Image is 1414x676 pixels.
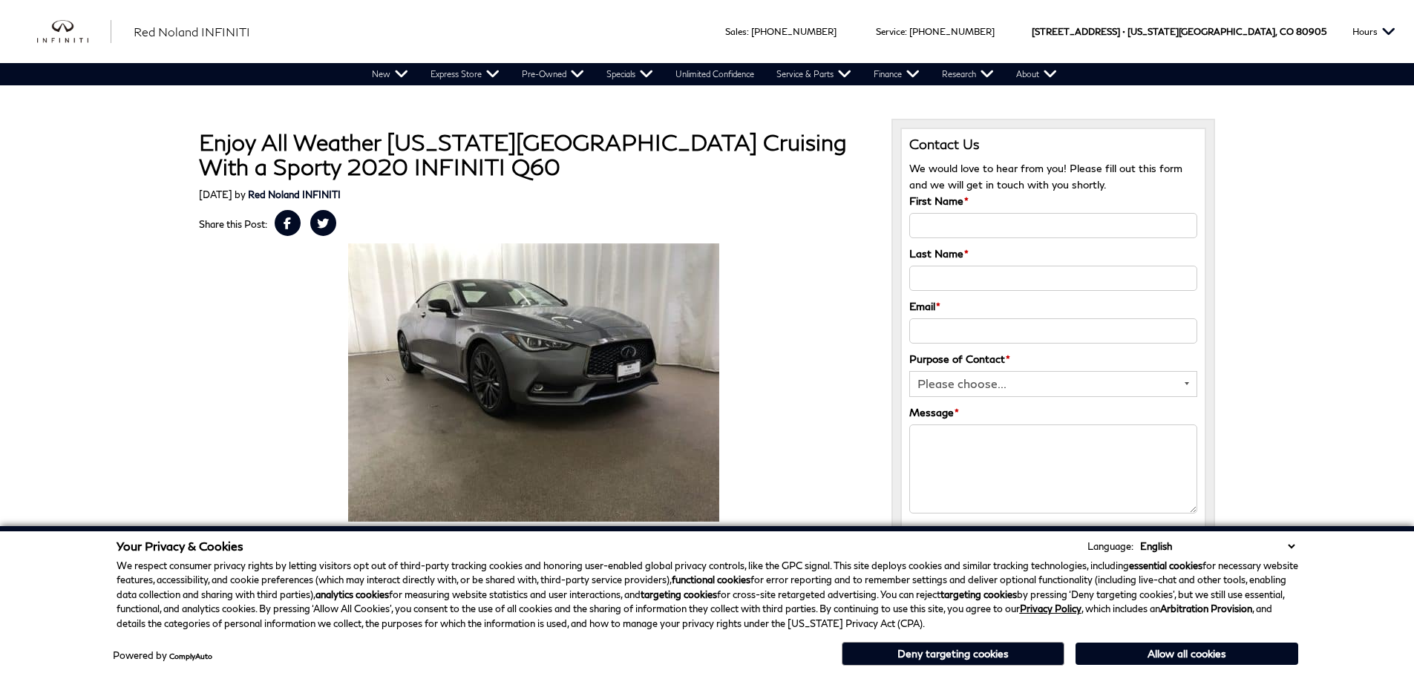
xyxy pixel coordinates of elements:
div: Powered by [113,651,212,660]
a: Finance [863,63,931,85]
strong: functional cookies [672,574,750,585]
a: Red Noland INFINITI [134,23,250,41]
label: Message [909,404,959,421]
button: Allow all cookies [1076,643,1298,665]
a: Service & Parts [765,63,863,85]
a: Express Store [419,63,511,85]
a: New [361,63,419,85]
span: Service [876,26,905,37]
strong: essential cookies [1129,559,1202,571]
a: ComplyAuto [169,652,212,660]
span: Red Noland INFINITI [134,24,250,39]
a: [STREET_ADDRESS] • [US_STATE][GEOGRAPHIC_DATA], CO 80905 [1032,26,1326,37]
span: We would love to hear from you! Please fill out this form and we will get in touch with you shortly. [909,162,1182,191]
a: Research [931,63,1005,85]
a: [PHONE_NUMBER] [909,26,995,37]
a: Specials [595,63,664,85]
span: : [905,26,907,37]
nav: Main Navigation [361,63,1068,85]
label: Last Name [909,246,969,262]
strong: targeting cookies [641,588,717,600]
span: : [747,26,749,37]
div: Share this Post: [199,210,869,243]
span: by [235,188,246,200]
h1: Enjoy All Weather [US_STATE][GEOGRAPHIC_DATA] Cruising With a Sporty 2020 INFINITI Q60 [199,130,869,179]
label: Email [909,298,940,315]
a: About [1005,63,1068,85]
p: We respect consumer privacy rights by letting visitors opt out of third-party tracking cookies an... [117,559,1298,631]
a: Pre-Owned [511,63,595,85]
strong: Arbitration Provision [1160,603,1252,614]
img: 2020 INFINITI Q60 coupe available [348,243,719,522]
strong: analytics cookies [315,588,389,600]
label: First Name [909,193,969,209]
label: Purpose of Contact [909,351,1010,367]
select: Language Select [1136,539,1298,554]
span: Your Privacy & Cookies [117,539,243,553]
button: Deny targeting cookies [842,642,1064,666]
a: infiniti [37,20,111,44]
strong: targeting cookies [940,588,1017,600]
a: Unlimited Confidence [664,63,765,85]
div: Language: [1087,542,1133,551]
a: Privacy Policy [1020,603,1081,614]
a: [PHONE_NUMBER] [751,26,837,37]
a: Red Noland INFINITI [248,188,341,200]
h3: Contact Us [909,137,1198,153]
img: INFINITI [37,20,111,44]
span: Sales [725,26,747,37]
span: [DATE] [199,188,232,200]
